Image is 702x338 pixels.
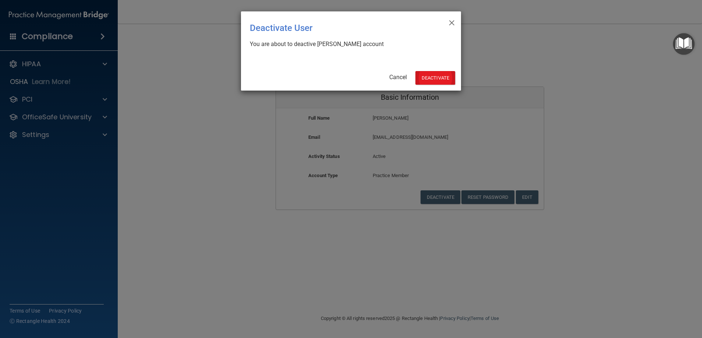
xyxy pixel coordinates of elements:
[673,33,695,55] button: Open Resource Center
[250,40,446,48] div: You are about to deactive [PERSON_NAME] account
[250,17,422,39] div: Deactivate User
[448,14,455,29] span: ×
[389,74,407,81] a: Cancel
[415,71,455,85] button: Deactivate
